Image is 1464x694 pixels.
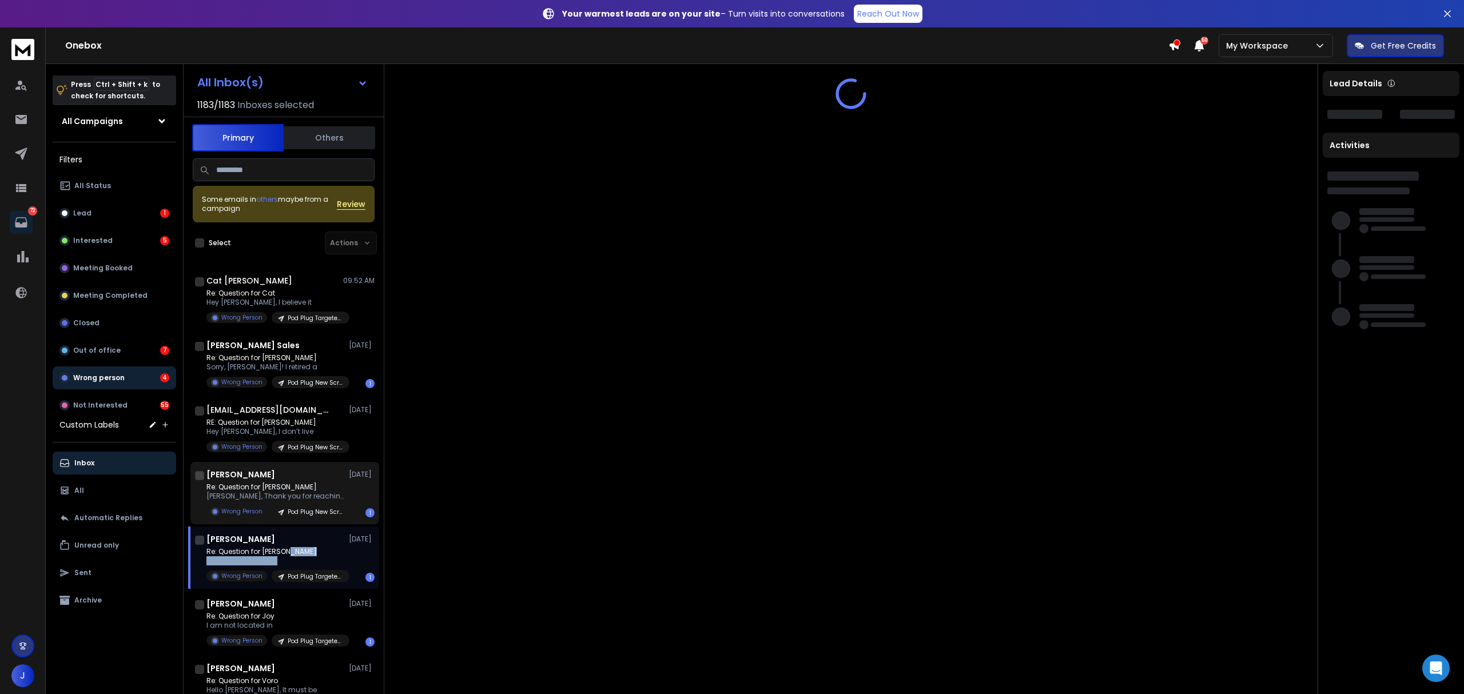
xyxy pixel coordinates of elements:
button: Sent [53,561,176,584]
h3: Inboxes selected [237,98,314,112]
h1: Cat [PERSON_NAME] [206,275,292,286]
button: Review [337,198,365,210]
p: All Status [74,181,111,190]
span: others [256,194,278,204]
p: Re: Question for [PERSON_NAME] [206,547,344,556]
p: Pod Plug New Scraped List Target Cities 30k [288,508,343,516]
p: Automatic Replies [74,513,142,523]
p: Lead [73,209,91,218]
button: Automatic Replies [53,506,176,529]
p: Re: Question for Joy [206,612,344,621]
p: Out of office [73,346,121,355]
p: [DATE] [349,405,375,414]
p: Get Free Credits [1371,40,1436,51]
div: Some emails in maybe from a campaign [202,195,337,213]
button: Primary [192,124,284,151]
p: – Turn visits into conversations [562,8,845,19]
p: Wrong Person [221,507,262,516]
p: Hey [PERSON_NAME], I believe it [206,298,344,307]
p: Pod Plug New Scraped List Target Cities 30k [288,443,343,452]
p: Not Interested [73,401,128,410]
p: Press to check for shortcuts. [71,79,160,102]
button: Others [284,125,375,150]
p: [DATE] [349,470,375,479]
p: Wrong Person [221,442,262,451]
span: 1183 / 1183 [197,98,235,112]
h1: All Inbox(s) [197,77,264,88]
p: I am not located in [206,621,344,630]
p: Wrong person [73,373,125,382]
p: Inbox [74,458,94,468]
button: Not Interested55 [53,394,176,417]
p: Pod Plug New Scraped List Target Cities 30k [288,378,343,387]
button: Meeting Completed [53,284,176,307]
button: Closed [53,312,176,334]
div: 7 [160,346,169,355]
p: 72 [28,206,37,216]
a: Reach Out Now [854,5,922,23]
p: Wrong Person [221,636,262,645]
p: RE: Question for [PERSON_NAME] [206,418,344,427]
p: Closed [73,318,100,328]
button: Lead1 [53,202,176,225]
p: Pod Plug Targeted Cities Sales Reps Campaign [288,572,343,581]
p: Re: Question for [PERSON_NAME] [206,353,344,362]
p: Hey [PERSON_NAME], I don’t live [206,427,344,436]
p: Unread only [74,541,119,550]
button: Get Free Credits [1347,34,1444,57]
p: Wrong Person [221,378,262,386]
button: All Inbox(s) [188,71,377,94]
button: Unread only [53,534,176,557]
h1: [EMAIL_ADDRESS][DOMAIN_NAME] [206,404,332,416]
button: Out of office7 [53,339,176,362]
p: Meeting Completed [73,291,148,300]
img: logo [11,39,34,60]
button: Archive [53,589,176,612]
div: 55 [160,401,169,410]
div: 1 [365,573,375,582]
button: Meeting Booked [53,257,176,280]
p: Re: Question for Voro [206,676,344,685]
button: Interested5 [53,229,176,252]
div: 4 [160,373,169,382]
h1: [PERSON_NAME] [206,663,275,674]
p: Archive [74,596,102,605]
button: Wrong person4 [53,366,176,389]
p: [PERSON_NAME], Thank you for reaching [206,492,344,501]
div: 1 [365,637,375,647]
p: Meeting Booked [73,264,133,273]
h3: Custom Labels [59,419,119,430]
p: Lead Details [1330,78,1382,89]
p: Re: Question for [PERSON_NAME] [206,482,344,492]
h1: [PERSON_NAME] [206,533,275,545]
p: Interested [73,236,113,245]
button: J [11,664,34,687]
div: 1 [160,209,169,218]
h3: Filters [53,151,176,167]
p: Pod Plug Targeted Cities Sales Reps Campaign [288,637,343,645]
p: Wrong Person [221,313,262,322]
p: Sent [74,568,91,577]
h1: [PERSON_NAME] [206,469,275,480]
p: [DATE] [349,341,375,350]
p: All [74,486,84,495]
h1: [PERSON_NAME] Sales [206,340,300,351]
div: 1 [365,379,375,388]
span: Ctrl + Shift + k [94,78,149,91]
button: Inbox [53,452,176,474]
h1: All Campaigns [62,115,123,127]
button: All Status [53,174,176,197]
h1: [PERSON_NAME] [206,598,275,609]
a: 72 [10,211,33,234]
p: Wrong Person [221,572,262,580]
p: Reach Out Now [857,8,919,19]
button: All [53,479,176,502]
div: Activities [1323,133,1459,158]
div: 1 [365,508,375,517]
div: 5 [160,236,169,245]
strong: Your warmest leads are on your site [562,8,721,19]
p: Pod Plug Targeted Cities Sales Reps Campaign [288,314,343,322]
p: Re: Question for Cat [206,289,344,298]
p: Sorry, [PERSON_NAME]! I retired a [206,362,344,372]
